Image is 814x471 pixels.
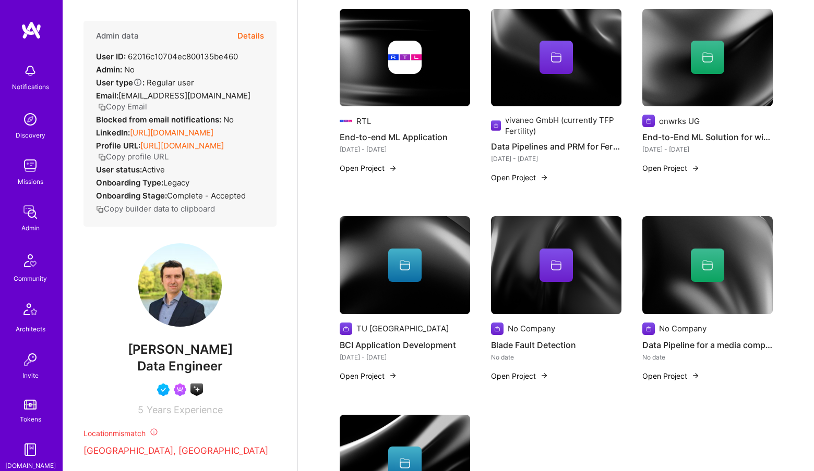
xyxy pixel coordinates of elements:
[174,383,186,396] img: Been on Mission
[642,130,773,144] h4: End-to-End ML Solution for wind turbines
[491,119,501,132] img: Company logo
[491,9,621,107] img: cover
[356,116,371,127] div: RTL
[642,352,773,363] div: No date
[96,203,215,214] button: Copy builder data to clipboard
[20,109,41,130] img: discovery
[96,77,194,88] div: Regular user
[659,323,707,334] div: No Company
[20,155,41,176] img: teamwork
[659,116,700,127] div: onwrks UG
[491,352,621,363] div: No date
[491,140,621,153] h4: Data Pipelines and PRM for Fertility Clinic
[96,178,163,188] strong: Onboarding Type:
[491,338,621,352] h4: Blade Fault Detection
[96,51,238,62] div: 62016c10704ec800135be460
[163,178,189,188] span: legacy
[642,323,655,335] img: Company logo
[21,21,42,40] img: logo
[167,191,246,201] span: Complete - Accepted
[642,144,773,155] div: [DATE] - [DATE]
[98,151,169,162] button: Copy profile URL
[147,404,223,415] span: Years Experience
[340,163,397,173] button: Open Project
[20,439,41,460] img: guide book
[356,323,449,334] div: TU [GEOGRAPHIC_DATA]
[340,338,470,352] h4: BCI Application Development
[237,21,264,51] button: Details
[137,358,223,374] span: Data Engineer
[20,414,41,425] div: Tokens
[505,115,621,137] div: vivaneo GmbH (currently TFP Fertility)
[340,216,470,314] img: cover
[18,248,43,273] img: Community
[340,370,397,381] button: Open Project
[642,9,773,107] img: cover
[130,128,213,138] a: [URL][DOMAIN_NAME]
[16,130,45,141] div: Discovery
[491,153,621,164] div: [DATE] - [DATE]
[138,404,143,415] span: 5
[16,324,45,334] div: Architects
[20,60,41,81] img: bell
[190,383,203,396] img: A.I. guild
[491,216,621,314] img: cover
[389,371,397,380] img: arrow-right
[96,115,223,125] strong: Blocked from email notifications:
[540,173,548,182] img: arrow-right
[491,172,548,183] button: Open Project
[96,128,130,138] strong: LinkedIn:
[642,163,700,173] button: Open Project
[96,31,139,41] h4: Admin data
[340,144,470,155] div: [DATE] - [DATE]
[540,371,548,380] img: arrow-right
[691,371,700,380] img: arrow-right
[96,141,140,151] strong: Profile URL:
[138,243,222,327] img: User Avatar
[98,101,147,112] button: Copy Email
[96,205,104,213] i: icon Copy
[691,164,700,172] img: arrow-right
[389,164,397,172] img: arrow-right
[491,370,548,381] button: Open Project
[340,130,470,144] h4: End-to-end ML Application
[96,114,234,125] div: No
[96,52,126,61] strong: User ID:
[5,460,56,471] div: [DOMAIN_NAME]
[98,103,106,111] i: icon Copy
[340,323,352,335] img: Company logo
[12,81,49,92] div: Notifications
[642,115,655,127] img: Company logo
[83,445,277,457] p: [GEOGRAPHIC_DATA], [GEOGRAPHIC_DATA]
[96,64,135,75] div: No
[642,216,773,314] img: cover
[14,273,47,284] div: Community
[118,91,250,101] span: [EMAIL_ADDRESS][DOMAIN_NAME]
[340,352,470,363] div: [DATE] - [DATE]
[642,370,700,381] button: Open Project
[157,383,170,396] img: Vetted A.Teamer
[98,153,106,161] i: icon Copy
[24,400,37,410] img: tokens
[133,78,142,87] i: Help
[340,9,470,107] img: cover
[508,323,555,334] div: No Company
[96,78,145,88] strong: User type :
[340,115,352,127] img: Company logo
[388,41,422,74] img: Company logo
[20,349,41,370] img: Invite
[18,299,43,324] img: Architects
[96,191,167,201] strong: Onboarding Stage:
[96,65,122,75] strong: Admin:
[491,323,504,335] img: Company logo
[140,141,224,151] a: [URL][DOMAIN_NAME]
[22,370,39,381] div: Invite
[96,165,142,175] strong: User status:
[18,176,43,187] div: Missions
[642,338,773,352] h4: Data Pipeline for a media company
[83,428,277,439] div: Location mismatch
[96,91,118,101] strong: Email:
[20,202,41,222] img: admin teamwork
[21,222,40,233] div: Admin
[83,342,277,357] span: [PERSON_NAME]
